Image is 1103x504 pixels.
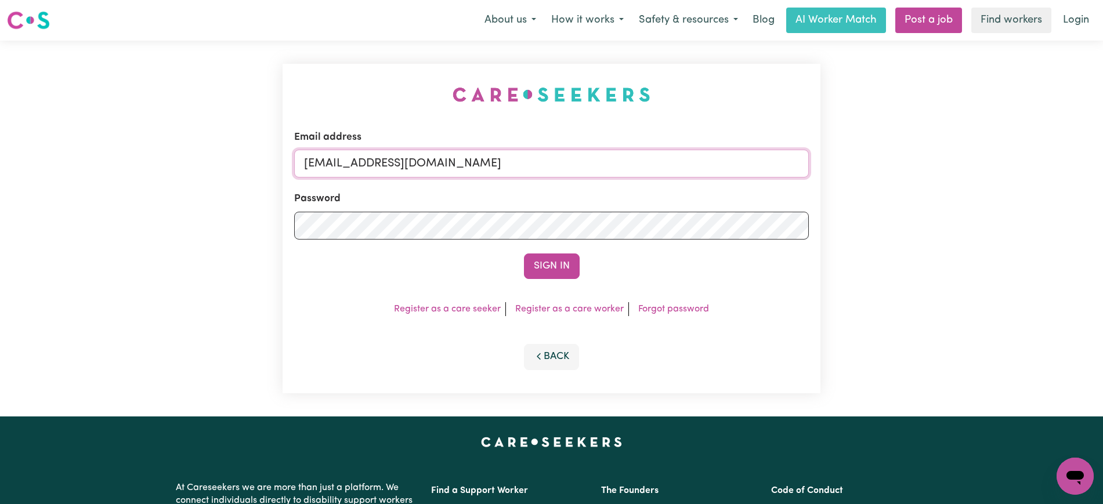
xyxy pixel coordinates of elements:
a: Post a job [895,8,962,33]
a: Blog [746,8,782,33]
a: Register as a care worker [515,304,624,314]
button: Back [524,344,580,369]
input: Email address [294,150,809,177]
a: Find a Support Worker [431,486,528,495]
a: Careseekers home page [481,437,622,447]
button: Sign In [524,253,580,279]
a: Register as a care seeker [394,304,501,314]
a: Forgot password [638,304,709,314]
label: Email address [294,130,361,145]
a: AI Worker Match [786,8,886,33]
button: How it works [544,8,631,32]
a: Login [1056,8,1096,33]
button: About us [477,8,544,32]
iframe: Button to launch messaging window [1057,458,1094,495]
a: Code of Conduct [771,486,843,495]
img: Careseekers logo [7,10,50,31]
button: Safety & resources [631,8,746,32]
label: Password [294,191,341,206]
a: Find workers [971,8,1051,33]
a: The Founders [601,486,659,495]
a: Careseekers logo [7,7,50,34]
